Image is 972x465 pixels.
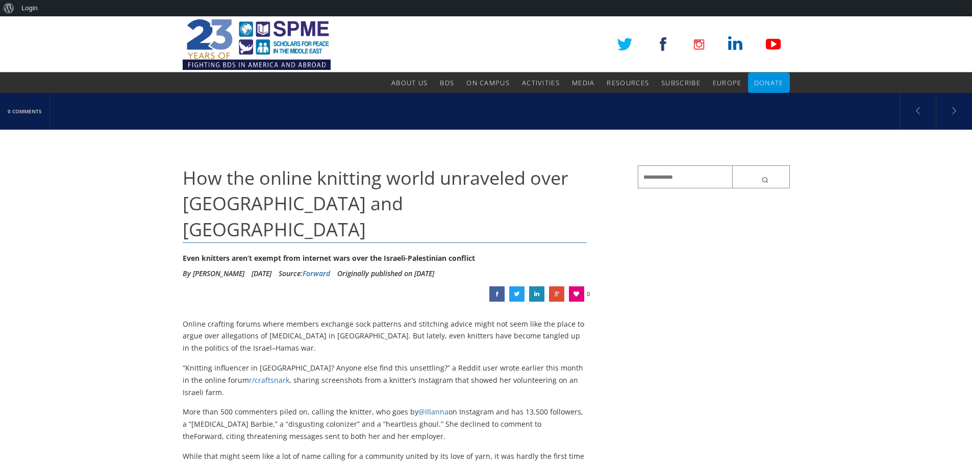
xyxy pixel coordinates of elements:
[509,286,525,302] a: How the online knitting world unraveled over Israel and Gaza
[183,406,587,442] p: More than 500 commenters piled on, calling the knitter, who goes by on Instagram and has 13,500 f...
[391,78,428,87] span: About Us
[489,286,505,302] a: How the online knitting world unraveled over Israel and Gaza
[529,286,544,302] a: How the online knitting world unraveled over Israel and Gaza
[661,78,701,87] span: Subscribe
[303,268,330,278] a: Forward
[183,251,587,266] div: Even knitters aren’t exempt from internet wars over the Israeli-Palestinian conflict
[194,431,222,441] i: Forward
[391,72,428,93] a: About Us
[252,266,271,281] li: [DATE]
[418,407,448,417] a: @Illanna
[183,318,587,354] p: Online crafting forums where members exchange sock patterns and stitching advice might not seem l...
[249,375,289,385] a: r/craftsnark
[607,78,649,87] span: Resources
[572,72,595,93] a: Media
[754,78,784,87] span: Donate
[183,16,331,72] img: SPME
[661,72,701,93] a: Subscribe
[754,72,784,93] a: Donate
[279,266,330,281] div: Source:
[183,266,244,281] li: By [PERSON_NAME]
[466,78,510,87] span: On Campus
[607,72,649,93] a: Resources
[572,78,595,87] span: Media
[713,72,742,93] a: Europe
[587,286,590,302] span: 0
[440,72,454,93] a: BDS
[440,78,454,87] span: BDS
[522,72,560,93] a: Activities
[549,286,564,302] a: How the online knitting world unraveled over Israel and Gaza
[713,78,742,87] span: Europe
[466,72,510,93] a: On Campus
[183,165,568,242] span: How the online knitting world unraveled over [GEOGRAPHIC_DATA] and [GEOGRAPHIC_DATA]
[522,78,560,87] span: Activities
[337,266,434,281] li: Originally published on [DATE]
[183,362,587,398] p: “Knitting influencer in [GEOGRAPHIC_DATA]? Anyone else find this unsettling?” a Reddit user wrote...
